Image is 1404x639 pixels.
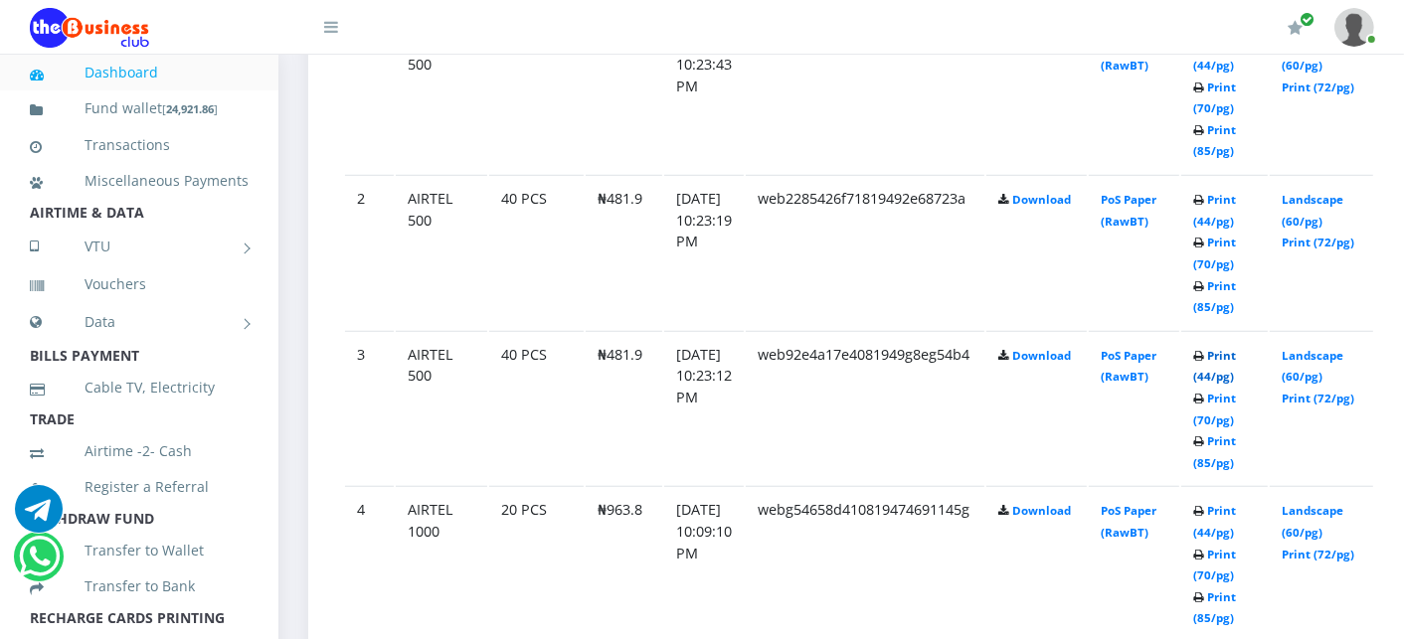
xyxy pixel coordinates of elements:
[1300,12,1315,27] span: Renew/Upgrade Subscription
[345,19,394,173] td: 1
[1101,348,1156,385] a: PoS Paper (RawBT)
[1193,391,1236,427] a: Print (70/pg)
[345,331,394,485] td: 3
[1282,192,1343,229] a: Landscape (60/pg)
[30,528,249,573] a: Transfer to Wallet
[1193,589,1236,626] a: Print (85/pg)
[30,563,249,609] a: Transfer to Bank
[1193,235,1236,271] a: Print (70/pg)
[1193,503,1236,540] a: Print (44/pg)
[1193,278,1236,315] a: Print (85/pg)
[30,50,249,95] a: Dashboard
[1193,348,1236,385] a: Print (44/pg)
[30,85,249,132] a: Fund wallet[24,921.86]
[489,331,584,485] td: 40 PCS
[1101,503,1156,540] a: PoS Paper (RawBT)
[664,331,744,485] td: [DATE] 10:23:12 PM
[1288,20,1303,36] i: Renew/Upgrade Subscription
[345,175,394,329] td: 2
[396,331,487,485] td: AIRTEL 500
[1193,122,1236,159] a: Print (85/pg)
[664,19,744,173] td: [DATE] 10:23:43 PM
[1193,433,1236,470] a: Print (85/pg)
[586,331,662,485] td: ₦481.9
[396,19,487,173] td: AIRTEL 500
[489,19,584,173] td: 20 PCS
[30,158,249,204] a: Miscellaneous Payments
[746,331,984,485] td: web92e4a17e4081949g8eg54b4
[1282,348,1343,385] a: Landscape (60/pg)
[30,8,149,48] img: Logo
[30,428,249,474] a: Airtime -2- Cash
[586,175,662,329] td: ₦481.9
[15,500,63,533] a: Chat for support
[586,19,662,173] td: ₦481.9
[1334,8,1374,47] img: User
[30,464,249,510] a: Register a Referral
[489,175,584,329] td: 40 PCS
[664,175,744,329] td: [DATE] 10:23:19 PM
[1282,391,1354,405] a: Print (72/pg)
[1012,192,1071,207] a: Download
[746,175,984,329] td: web2285426f71819492e68723a
[19,548,60,580] a: Chat for support
[30,122,249,168] a: Transactions
[1193,192,1236,229] a: Print (44/pg)
[1282,547,1354,561] a: Print (72/pg)
[30,297,249,347] a: Data
[30,261,249,307] a: Vouchers
[30,222,249,271] a: VTU
[1193,80,1236,116] a: Print (70/pg)
[30,365,249,410] a: Cable TV, Electricity
[166,101,214,116] b: 24,921.86
[746,19,984,173] td: web12266f3ab981943g256g278
[1282,235,1354,249] a: Print (72/pg)
[1101,192,1156,229] a: PoS Paper (RawBT)
[396,175,487,329] td: AIRTEL 500
[1282,80,1354,94] a: Print (72/pg)
[162,101,218,116] small: [ ]
[1012,503,1071,518] a: Download
[1282,503,1343,540] a: Landscape (60/pg)
[1012,348,1071,363] a: Download
[1193,547,1236,583] a: Print (70/pg)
